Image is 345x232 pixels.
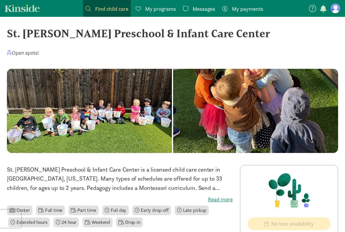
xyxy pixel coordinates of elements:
p: St. [PERSON_NAME] Preschool & Infant Care Center is a licensed child care center in [GEOGRAPHIC_D... [7,165,233,192]
li: Full time [36,206,65,215]
button: No tour availability [247,217,331,230]
div: St. [PERSON_NAME] Preschool & Infant Care Center [7,25,338,41]
li: Extended hours [8,218,50,227]
span: Messages [193,5,215,13]
li: Early drop-off [132,206,171,215]
li: Center [7,206,32,215]
span: No tour availability [271,220,314,228]
span: My programs [145,5,176,13]
span: My payments [232,5,263,13]
span: Find child care [95,5,128,13]
li: Late pickup [175,206,209,215]
li: Drop-in [116,218,143,227]
label: Read more [7,196,233,203]
div: Open spots! [7,49,39,57]
a: Kinside [5,5,40,12]
li: 24 hour [53,218,79,227]
li: Part time [68,206,98,215]
li: Full day [102,206,129,215]
li: Weekend [82,218,112,227]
